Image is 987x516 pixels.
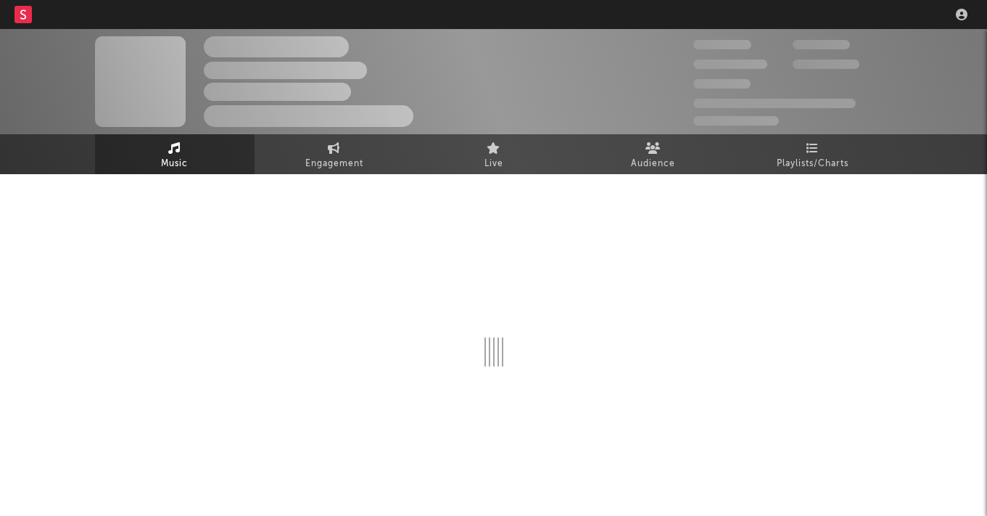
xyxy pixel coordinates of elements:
a: Audience [574,134,733,174]
span: 100,000 [793,40,850,49]
span: 100,000 [693,79,751,89]
a: Playlists/Charts [733,134,893,174]
span: 1,000,000 [793,60,859,69]
span: Jump Score: 85.0 [693,116,779,126]
a: Engagement [255,134,414,174]
span: Music [161,155,188,173]
span: 50,000,000 [693,60,767,69]
span: Playlists/Charts [777,155,848,173]
span: Live [484,155,503,173]
a: Live [414,134,574,174]
a: Music [95,134,255,174]
span: 300,000 [693,40,751,49]
span: Audience [631,155,675,173]
span: 50,000,000 Monthly Listeners [693,99,856,108]
span: Engagement [305,155,363,173]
